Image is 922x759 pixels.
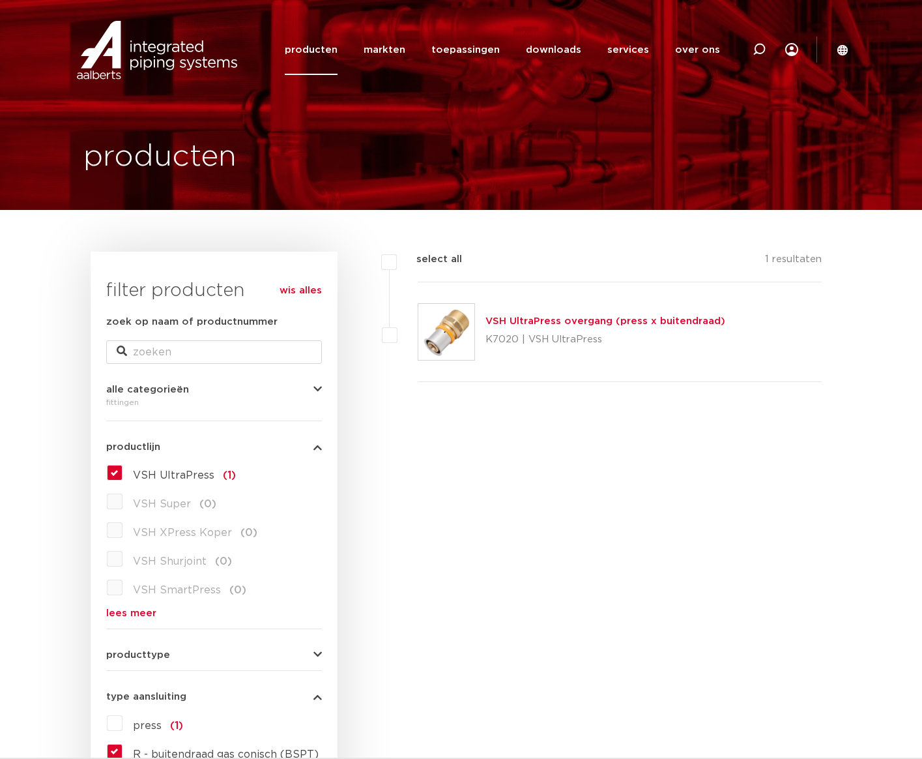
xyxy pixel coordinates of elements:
a: markten [364,25,405,75]
a: wis alles [280,283,322,299]
button: type aansluiting [106,692,322,702]
a: toepassingen [431,25,500,75]
button: productlijn [106,442,322,452]
span: VSH Super [133,499,191,509]
button: producttype [106,650,322,660]
span: VSH SmartPress [133,585,221,595]
span: (0) [229,585,246,595]
input: zoeken [106,340,322,364]
span: (1) [170,721,183,731]
a: downloads [526,25,581,75]
span: (0) [215,556,232,567]
span: producttype [106,650,170,660]
span: type aansluiting [106,692,186,702]
span: (0) [240,528,257,538]
label: zoek op naam of productnummer [106,314,278,330]
button: alle categorieën [106,385,322,394]
a: producten [285,25,338,75]
h1: producten [83,136,237,178]
span: (0) [199,499,216,509]
img: Thumbnail for VSH UltraPress overgang (press x buitendraad) [418,304,474,360]
span: VSH UltraPress [133,470,214,481]
span: press [133,721,162,731]
a: VSH UltraPress overgang (press x buitendraad) [485,316,725,326]
h3: filter producten [106,278,322,304]
label: select all [397,252,462,267]
a: services [607,25,649,75]
p: K7020 | VSH UltraPress [485,329,725,350]
nav: Menu [285,25,720,75]
span: alle categorieën [106,385,189,394]
a: over ons [675,25,720,75]
p: 1 resultaten [765,252,822,272]
div: fittingen [106,394,322,410]
span: (1) [223,470,236,481]
span: productlijn [106,442,160,452]
span: VSH Shurjoint [133,556,207,567]
a: lees meer [106,608,322,618]
span: VSH XPress Koper [133,528,232,538]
